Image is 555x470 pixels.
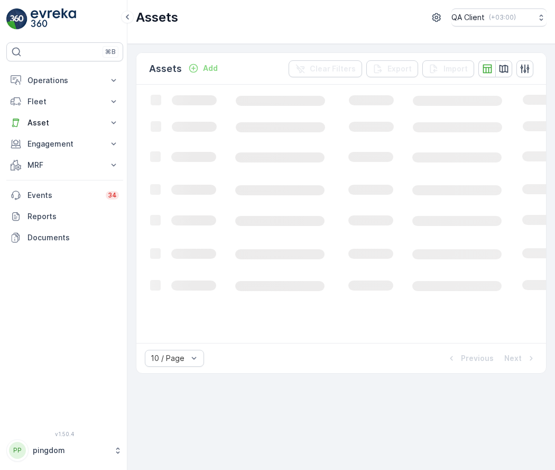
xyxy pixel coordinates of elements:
[27,75,102,86] p: Operations
[461,353,494,364] p: Previous
[33,445,108,456] p: pingdom
[443,64,468,74] p: Import
[27,118,102,128] p: Asset
[6,133,123,155] button: Engagement
[108,191,117,200] p: 34
[27,232,119,243] p: Documents
[27,139,102,149] p: Engagement
[503,352,538,365] button: Next
[310,64,356,74] p: Clear Filters
[6,70,123,91] button: Operations
[27,96,102,107] p: Fleet
[6,439,123,462] button: PPpingdom
[451,8,547,26] button: QA Client(+03:00)
[136,9,178,26] p: Assets
[6,206,123,227] a: Reports
[27,190,99,201] p: Events
[6,112,123,133] button: Asset
[31,8,76,30] img: logo_light-DOdMpM7g.png
[504,353,522,364] p: Next
[6,227,123,248] a: Documents
[27,211,119,222] p: Reports
[9,442,26,459] div: PP
[149,61,182,76] p: Assets
[105,48,116,56] p: ⌘B
[6,91,123,112] button: Fleet
[27,160,102,170] p: MRF
[6,8,27,30] img: logo
[6,431,123,437] span: v 1.50.4
[6,155,123,176] button: MRF
[422,60,474,77] button: Import
[445,352,495,365] button: Previous
[366,60,418,77] button: Export
[451,12,485,23] p: QA Client
[184,62,222,75] button: Add
[203,63,218,74] p: Add
[387,64,412,74] p: Export
[6,185,123,206] a: Events34
[289,60,362,77] button: Clear Filters
[489,13,516,22] p: ( +03:00 )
